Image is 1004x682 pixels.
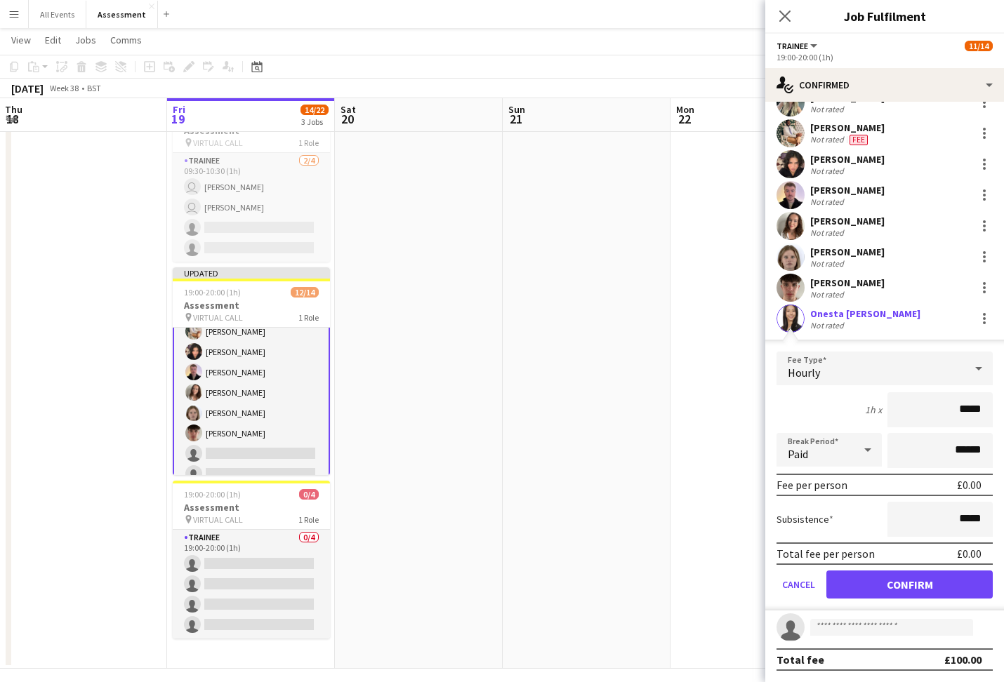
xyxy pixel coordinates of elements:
[810,276,885,289] div: [PERSON_NAME]
[810,121,885,134] div: [PERSON_NAME]
[171,111,185,127] span: 19
[777,547,875,561] div: Total fee per person
[788,447,808,461] span: Paid
[11,81,44,95] div: [DATE]
[173,267,330,475] app-job-card: Updated19:00-20:00 (1h)12/14Assessment VIRTUAL CALL1 RoleWillow [PERSON_NAME][PERSON_NAME][PERSON...
[944,653,982,667] div: £100.00
[110,34,142,46] span: Comms
[810,258,847,269] div: Not rated
[173,174,330,489] app-card-role: Willow [PERSON_NAME][PERSON_NAME][PERSON_NAME][PERSON_NAME][PERSON_NAME][PERSON_NAME][PERSON_NAME...
[965,41,993,51] span: 11/14
[777,41,819,51] button: Trainee
[298,138,319,148] span: 1 Role
[184,287,241,297] span: 19:00-20:00 (1h)
[6,31,37,49] a: View
[676,103,694,116] span: Mon
[173,267,330,279] div: Updated
[810,289,847,300] div: Not rated
[11,34,31,46] span: View
[674,111,694,127] span: 22
[173,530,330,638] app-card-role: Trainee0/419:00-20:00 (1h)
[173,501,330,514] h3: Assessment
[810,134,847,145] div: Not rated
[299,489,319,500] span: 0/4
[788,366,820,380] span: Hourly
[508,103,525,116] span: Sun
[5,103,22,116] span: Thu
[810,166,847,176] div: Not rated
[865,403,882,416] div: 1h x
[193,514,243,525] span: VIRTUAL CALL
[173,299,330,312] h3: Assessment
[777,52,993,62] div: 19:00-20:00 (1h)
[826,570,993,599] button: Confirm
[506,111,525,127] span: 21
[105,31,147,49] a: Comms
[777,513,833,526] label: Subsistence
[46,83,81,93] span: Week 38
[777,478,847,492] div: Fee per person
[341,103,356,116] span: Sat
[301,116,328,127] div: 3 Jobs
[86,1,158,28] button: Assessment
[810,196,847,207] div: Not rated
[810,104,847,114] div: Not rated
[193,138,243,148] span: VIRTUAL CALL
[810,153,885,166] div: [PERSON_NAME]
[810,184,885,196] div: [PERSON_NAME]
[29,1,86,28] button: All Events
[338,111,356,127] span: 20
[810,215,885,227] div: [PERSON_NAME]
[39,31,67,49] a: Edit
[765,7,1004,25] h3: Job Fulfilment
[810,227,847,238] div: Not rated
[173,153,330,262] app-card-role: Trainee2/409:30-10:30 (1h) [PERSON_NAME] [PERSON_NAME]
[777,570,821,599] button: Cancel
[298,312,319,323] span: 1 Role
[300,105,329,115] span: 14/22
[777,41,808,51] span: Trainee
[850,135,868,145] span: Fee
[810,246,885,258] div: [PERSON_NAME]
[847,134,871,145] div: Crew has different fees then in role
[173,104,330,262] app-job-card: 09:30-10:30 (1h)2/4Assessment VIRTUAL CALL1 RoleTrainee2/409:30-10:30 (1h) [PERSON_NAME] [PERSON_...
[184,489,241,500] span: 19:00-20:00 (1h)
[173,481,330,638] app-job-card: 19:00-20:00 (1h)0/4Assessment VIRTUAL CALL1 RoleTrainee0/419:00-20:00 (1h)
[193,312,243,323] span: VIRTUAL CALL
[957,478,982,492] div: £0.00
[75,34,96,46] span: Jobs
[810,307,920,320] div: Onesta [PERSON_NAME]
[45,34,61,46] span: Edit
[291,287,319,297] span: 12/14
[173,103,185,116] span: Fri
[87,83,101,93] div: BST
[70,31,102,49] a: Jobs
[957,547,982,561] div: £0.00
[810,320,847,330] div: Not rated
[765,68,1004,102] div: Confirmed
[3,111,22,127] span: 18
[298,514,319,525] span: 1 Role
[777,653,824,667] div: Total fee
